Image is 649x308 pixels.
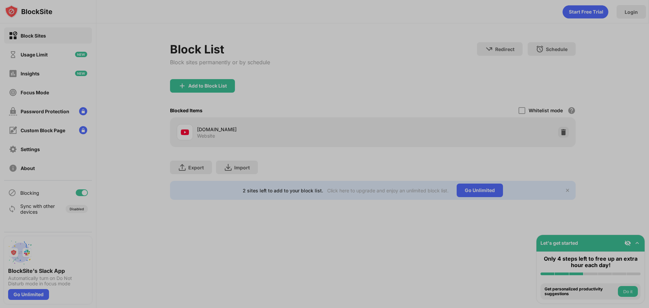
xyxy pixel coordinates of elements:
img: omni-setup-toggle.svg [634,240,641,246]
img: sync-icon.svg [8,205,16,213]
div: Export [188,165,204,170]
img: x-button.svg [565,188,570,193]
div: About [21,165,35,171]
img: new-icon.svg [75,71,87,76]
div: [DOMAIN_NAME] [197,126,373,133]
div: Blocking [20,190,39,196]
img: focus-off.svg [9,88,17,97]
img: favicons [181,128,189,136]
div: animation [562,5,608,19]
div: Only 4 steps left to free up an extra hour each day! [540,256,641,268]
div: Redirect [495,46,514,52]
div: Usage Limit [21,52,48,57]
div: Password Protection [21,109,69,114]
img: push-slack.svg [8,240,32,265]
img: logo-blocksite.svg [5,5,52,18]
div: Get personalized productivity suggestions [545,287,616,297]
img: customize-block-page-off.svg [9,126,17,135]
div: Block sites permanently or by schedule [170,59,270,66]
div: Blocked Items [170,108,202,113]
div: Import [234,165,250,170]
div: Add to Block List [188,83,227,89]
button: Do it [618,286,638,297]
img: eye-not-visible.svg [624,240,631,246]
img: settings-off.svg [9,145,17,153]
div: Whitelist mode [529,108,563,113]
img: new-icon.svg [75,52,87,57]
div: Custom Block Page [21,127,65,133]
div: Go Unlimited [457,184,503,197]
img: password-protection-off.svg [9,107,17,116]
img: block-on.svg [9,31,17,40]
div: 2 sites left to add to your block list. [243,188,323,193]
div: Block Sites [21,33,46,39]
div: Go Unlimited [8,289,49,300]
img: insights-off.svg [9,69,17,78]
div: Insights [21,71,40,76]
img: lock-menu.svg [79,107,87,115]
div: Settings [21,146,40,152]
div: Schedule [546,46,568,52]
div: Let's get started [540,240,578,246]
div: Block List [170,42,270,56]
div: Sync with other devices [20,203,55,215]
img: lock-menu.svg [79,126,87,134]
img: about-off.svg [9,164,17,172]
img: blocking-icon.svg [8,189,16,197]
div: Automatically turn on Do Not Disturb mode in focus mode [8,276,88,286]
div: Website [197,133,215,139]
div: Login [625,9,638,15]
div: Click here to upgrade and enjoy an unlimited block list. [327,188,449,193]
img: time-usage-off.svg [9,50,17,59]
div: Focus Mode [21,90,49,95]
div: Disabled [70,207,84,211]
div: BlockSite's Slack App [8,267,88,274]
